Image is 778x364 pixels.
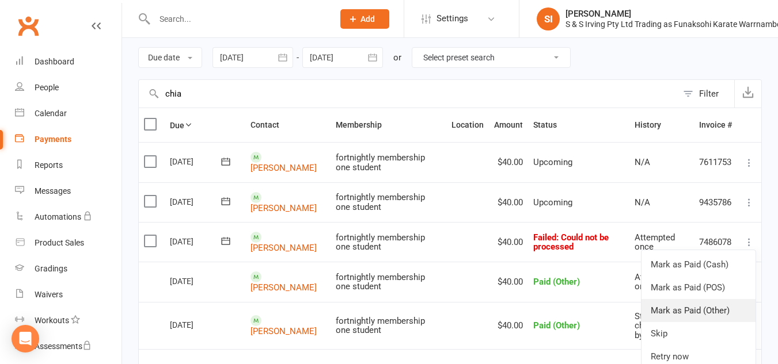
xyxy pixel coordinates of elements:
[35,186,71,196] div: Messages
[336,316,425,336] span: fortnightly membership one student
[245,108,331,142] th: Contact
[15,204,122,230] a: Automations
[533,320,580,331] span: Paid (Other)
[533,232,609,252] span: Failed
[165,108,245,142] th: Due
[14,12,43,40] a: Clubworx
[170,272,223,290] div: [DATE]
[528,108,629,142] th: Status
[336,192,425,212] span: fortnightly membership one student
[694,108,737,142] th: Invoice #
[336,272,425,292] span: fortnightly membership one student
[170,193,223,210] div: [DATE]
[336,232,425,252] span: fortnightly membership one student
[635,157,650,167] span: N/A
[139,80,677,108] input: Search by contact name or invoice number
[331,108,447,142] th: Membership
[393,51,401,64] div: or
[446,108,489,142] th: Location
[15,152,122,178] a: Reports
[35,316,69,325] div: Workouts
[138,47,202,68] button: Due date
[533,197,572,208] span: Upcoming
[489,142,528,182] td: $40.00
[537,7,560,30] div: SI
[251,163,317,173] a: [PERSON_NAME]
[340,9,389,29] button: Add
[642,276,756,299] a: Mark as Paid (POS)
[677,80,734,108] button: Filter
[35,57,74,66] div: Dashboard
[15,282,122,308] a: Waivers
[15,230,122,256] a: Product Sales
[533,232,609,252] span: : Could not be processed
[15,49,122,75] a: Dashboard
[635,272,675,292] span: Attempted once
[635,232,675,252] span: Attempted once
[694,222,737,262] td: 7486078
[533,277,580,287] span: Paid (Other)
[360,14,375,24] span: Add
[170,316,223,334] div: [DATE]
[251,326,317,336] a: [PERSON_NAME]
[15,127,122,152] a: Payments
[35,212,81,221] div: Automations
[437,6,468,32] span: Settings
[35,109,67,118] div: Calendar
[694,182,737,222] td: 9435786
[251,282,317,293] a: [PERSON_NAME]
[642,299,756,322] a: Mark as Paid (Other)
[694,142,737,182] td: 7611753
[15,101,122,127] a: Calendar
[336,152,425,173] span: fortnightly membership one student
[251,243,317,253] a: [PERSON_NAME]
[35,160,63,170] div: Reports
[533,157,572,167] span: Upcoming
[489,182,528,222] td: $40.00
[15,256,122,282] a: Gradings
[251,202,317,213] a: [PERSON_NAME]
[151,11,325,27] input: Search...
[642,322,756,345] a: Skip
[12,325,39,352] div: Open Intercom Messenger
[642,253,756,276] a: Mark as Paid (Cash)
[35,135,71,144] div: Payments
[15,308,122,334] a: Workouts
[170,152,223,170] div: [DATE]
[635,311,667,340] span: Status changed by user
[35,290,63,299] div: Waivers
[489,108,528,142] th: Amount
[15,75,122,101] a: People
[35,83,59,92] div: People
[699,87,719,101] div: Filter
[35,238,84,247] div: Product Sales
[35,342,92,351] div: Assessments
[489,222,528,262] td: $40.00
[170,232,223,250] div: [DATE]
[629,108,694,142] th: History
[635,197,650,208] span: N/A
[489,302,528,350] td: $40.00
[15,334,122,359] a: Assessments
[15,178,122,204] a: Messages
[489,262,528,301] td: $40.00
[35,264,67,273] div: Gradings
